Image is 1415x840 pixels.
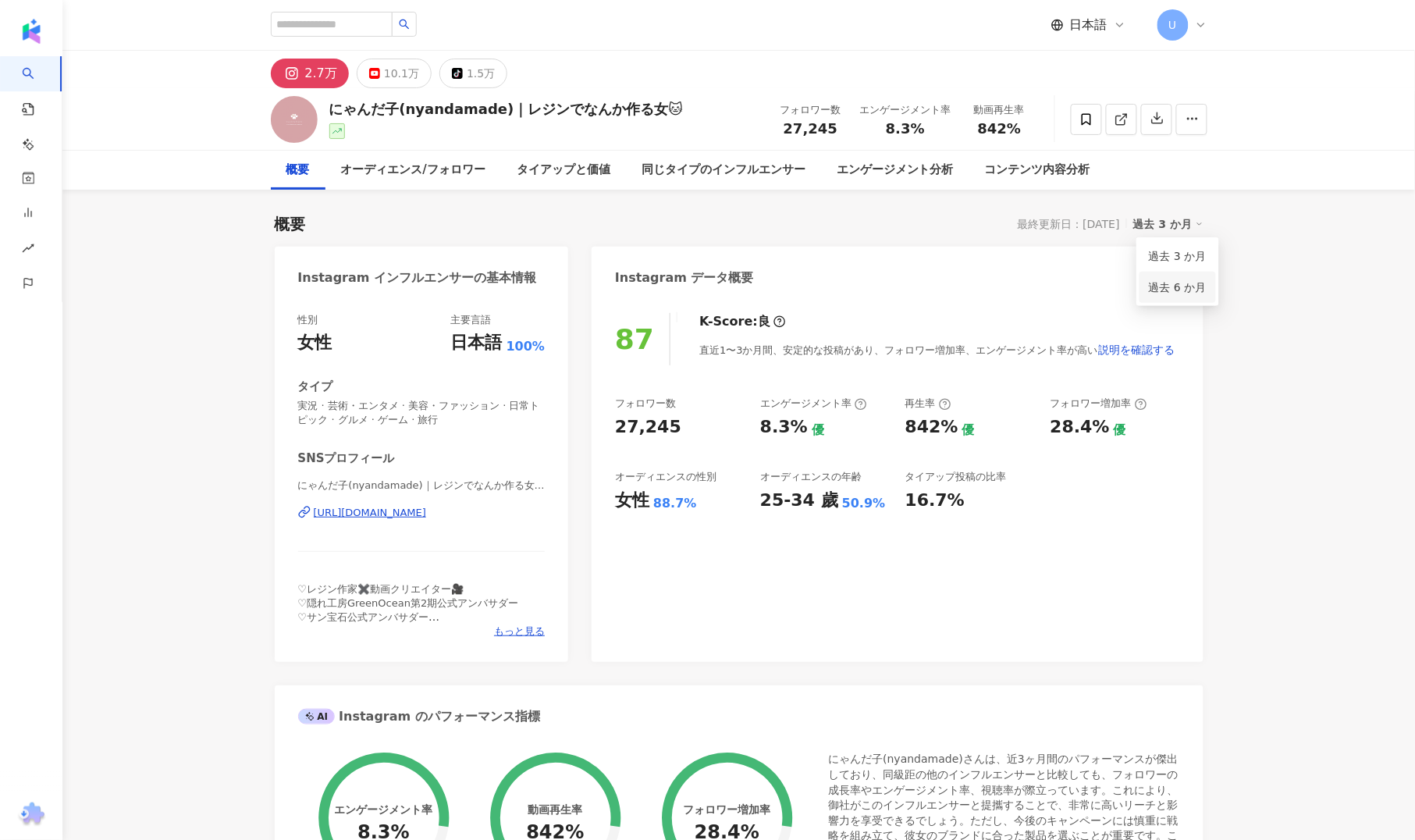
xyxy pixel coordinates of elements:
[298,399,546,427] span: 実況 · 芸術・エンタメ · 美容・ファッション · 日常トピック · グルメ · ゲーム · 旅行
[494,625,545,639] span: もっと見る
[298,379,333,395] div: タイプ
[271,59,349,88] button: 2.7万
[760,489,838,513] div: 25-34 歲
[615,269,754,287] div: Instagram データ概要
[298,269,537,287] div: Instagram インフルエンサーの基本情報
[760,470,862,484] div: オーディエンスの年齢
[615,415,681,440] div: 27,245
[298,331,332,355] div: 女性
[780,102,841,118] div: フォロワー数
[615,397,676,411] div: フォロワー数
[1098,334,1176,365] button: 説明を確認する
[22,56,53,225] a: search
[467,62,495,84] div: 1.5万
[905,397,951,411] div: 再生率
[905,415,958,440] div: 842%
[357,59,432,88] button: 10.1万
[1051,415,1110,440] div: 28.4%
[985,161,1090,180] div: コンテンツ内容分析
[298,583,519,694] span: ♡レジン作家✖️動画クリエイター🎥 ♡隠れ工房GreenOcean第2期公式アンバサダー ♡サン宝石公式アンバサダー ♡ねとらぼ様3度掲載 ♡minneハンマケ・日本ホビーショー出展 ♡サン宝石...
[653,495,697,512] div: 88.7%
[1149,247,1207,265] a: 過去 3 か月
[329,99,684,119] div: にゃんだ子(nyandamade)｜レジンでなんか作る女🐱
[439,59,507,88] button: 1.5万
[275,213,306,235] div: 概要
[812,422,824,439] div: 優
[341,161,485,180] div: オーディエンス/フォロワー
[22,233,34,268] span: rise
[298,450,395,467] div: SNSプロフィール
[451,331,503,355] div: 日本語
[1070,16,1107,34] span: 日本語
[1051,397,1147,411] div: フォロワー増加率
[642,161,805,180] div: 同じタイプのインフルエンサー
[298,709,336,724] div: AI
[1018,218,1120,230] div: 最終更新日：[DATE]
[699,334,1176,365] div: 直近1〜3か月間、安定的な投稿があり、フォロワー増加率、エンゲージメント率が高い
[1099,343,1175,356] span: 説明を確認する
[842,495,886,512] div: 50.9%
[517,161,610,180] div: タイアップと価値
[760,397,867,411] div: エンゲージメント率
[507,338,545,355] span: 100%
[905,470,1007,484] div: タイアップ投稿の比率
[615,489,649,513] div: 女性
[784,120,837,137] span: 27,245
[298,313,318,327] div: 性別
[305,62,337,84] div: 2.7万
[760,415,808,440] div: 8.3%
[19,19,44,44] img: logo icon
[886,121,925,137] span: 8.3%
[1168,16,1176,34] span: U
[298,479,546,493] span: にゃんだ子(nyandamade)｜レジンでなんか作る女🐱アヒルの人🐥 | nyandako_nyandamade
[962,422,975,439] div: 優
[1114,422,1126,439] div: 優
[615,470,716,484] div: オーディエンスの性別
[1133,214,1203,234] div: 過去 3 か月
[335,803,433,816] div: エンゲージメント率
[298,708,540,725] div: Instagram のパフォーマンス指標
[978,121,1022,137] span: 842%
[271,96,318,143] img: KOL Avatar
[615,323,654,355] div: 87
[699,313,786,330] div: K-Score :
[384,62,419,84] div: 10.1万
[970,102,1029,118] div: 動画再生率
[298,506,546,520] a: [URL][DOMAIN_NAME]
[286,161,310,180] div: 概要
[837,161,954,180] div: エンゲージメント分析
[860,102,951,118] div: エンゲージメント率
[1149,279,1207,296] a: 過去 6 か月
[399,19,410,30] span: search
[905,489,965,513] div: 16.7%
[451,313,492,327] div: 主要言語
[528,803,583,816] div: 動画再生率
[314,506,427,520] div: [URL][DOMAIN_NAME]
[758,313,770,330] div: 良
[684,803,771,816] div: フォロワー増加率
[16,803,47,828] img: chrome extension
